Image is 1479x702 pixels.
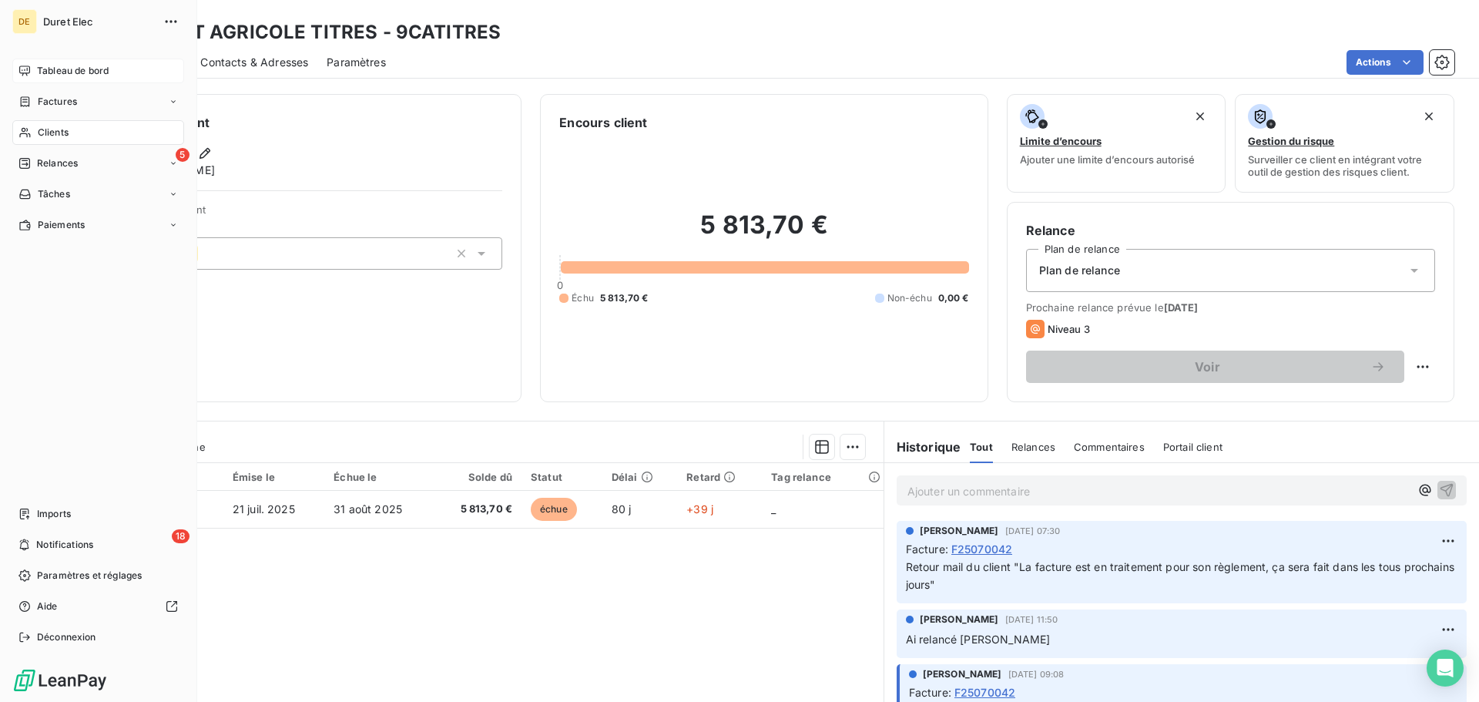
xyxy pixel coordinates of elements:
[612,502,632,516] span: 80 j
[37,600,58,613] span: Aide
[12,594,184,619] a: Aide
[906,633,1051,646] span: Ai relancé [PERSON_NAME]
[1074,441,1145,453] span: Commentaires
[12,9,37,34] div: DE
[1005,526,1061,536] span: [DATE] 07:30
[37,156,78,170] span: Relances
[38,95,77,109] span: Factures
[686,471,753,483] div: Retard
[43,15,154,28] span: Duret Elec
[1008,670,1065,679] span: [DATE] 09:08
[1005,615,1058,624] span: [DATE] 11:50
[909,684,951,700] span: Facture :
[1248,153,1441,178] span: Surveiller ce client en intégrant votre outil de gestion des risques client.
[1026,351,1404,383] button: Voir
[93,113,502,132] h6: Informations client
[36,538,93,552] span: Notifications
[38,126,69,139] span: Clients
[172,529,189,543] span: 18
[1020,135,1102,147] span: Limite d’encours
[1164,301,1199,314] span: [DATE]
[38,218,85,232] span: Paiements
[887,291,932,305] span: Non-échu
[531,498,577,521] span: échue
[200,55,308,70] span: Contacts & Adresses
[884,438,961,456] h6: Historique
[954,684,1015,700] span: F25070042
[1011,441,1055,453] span: Relances
[176,148,189,162] span: 5
[1163,441,1222,453] span: Portail client
[572,291,594,305] span: Échu
[906,560,1457,591] span: Retour mail du client "La facture est en traitement pour son règlement, ça sera fait dans les tou...
[1020,153,1195,166] span: Ajouter une limite d’encours autorisé
[233,471,315,483] div: Émise le
[920,524,999,538] span: [PERSON_NAME]
[37,64,109,78] span: Tableau de bord
[1007,94,1226,193] button: Limite d’encoursAjouter une limite d’encours autorisé
[771,471,874,483] div: Tag relance
[559,113,647,132] h6: Encours client
[1048,323,1090,335] span: Niveau 3
[559,210,968,256] h2: 5 813,70 €
[38,187,70,201] span: Tâches
[37,569,142,583] span: Paramètres et réglages
[557,279,563,291] span: 0
[124,203,502,225] span: Propriétés Client
[334,471,424,483] div: Échue le
[771,502,776,516] span: _
[906,541,948,557] span: Facture :
[1039,263,1120,278] span: Plan de relance
[1427,650,1464,687] div: Open Intercom Messenger
[923,667,1002,681] span: [PERSON_NAME]
[12,668,108,693] img: Logo LeanPay
[1347,50,1424,75] button: Actions
[600,291,649,305] span: 5 813,70 €
[951,541,1012,557] span: F25070042
[334,502,402,516] span: 31 août 2025
[37,630,96,644] span: Déconnexion
[1026,301,1435,314] span: Prochaine relance prévue le
[686,502,713,516] span: +39 j
[1235,94,1454,193] button: Gestion du risqueSurveiller ce client en intégrant votre outil de gestion des risques client.
[198,247,210,260] input: Ajouter une valeur
[233,502,295,516] span: 21 juil. 2025
[442,471,512,483] div: Solde dû
[1248,135,1334,147] span: Gestion du risque
[970,441,993,453] span: Tout
[327,55,386,70] span: Paramètres
[920,613,999,626] span: [PERSON_NAME]
[442,502,512,517] span: 5 813,70 €
[1045,361,1370,373] span: Voir
[531,471,593,483] div: Statut
[37,507,71,521] span: Imports
[136,18,501,46] h3: CREDIT AGRICOLE TITRES - 9CATITRES
[1026,221,1435,240] h6: Relance
[938,291,969,305] span: 0,00 €
[612,471,668,483] div: Délai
